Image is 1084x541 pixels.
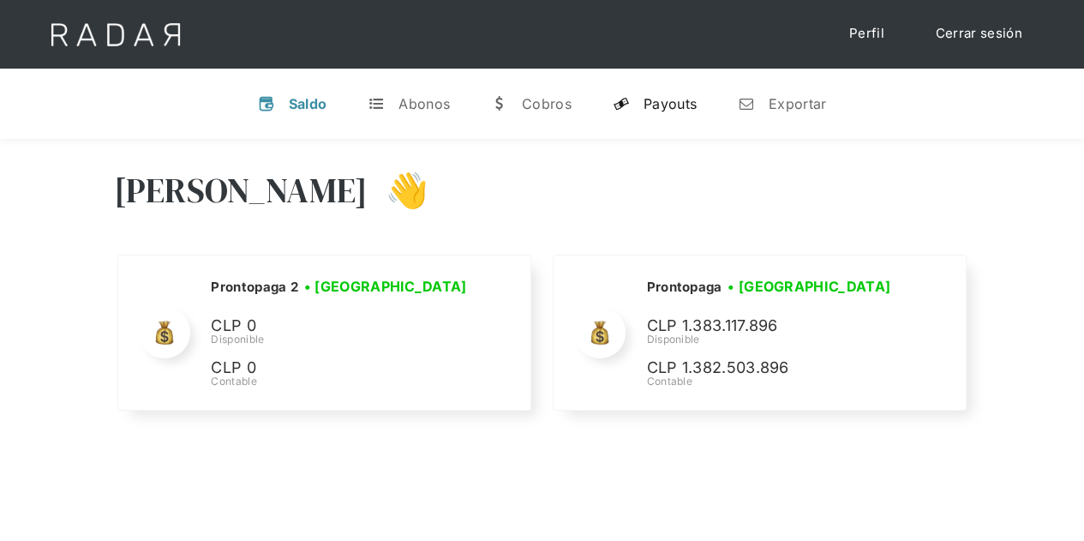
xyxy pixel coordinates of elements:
div: Abonos [398,95,450,112]
div: Payouts [644,95,697,112]
div: n [738,95,755,112]
div: Saldo [289,95,327,112]
h3: 👋 [368,169,428,212]
p: CLP 1.383.117.896 [646,314,903,339]
a: Perfil [832,17,901,51]
div: Disponible [646,332,903,347]
div: v [258,95,275,112]
div: Contable [646,374,903,389]
div: t [368,95,385,112]
h2: Prontopaga 2 [211,279,298,296]
h2: Prontopaga [646,279,722,296]
div: y [613,95,630,112]
a: Cerrar sesión [919,17,1039,51]
p: CLP 0 [211,356,468,381]
div: w [491,95,508,112]
div: Exportar [769,95,826,112]
div: Contable [211,374,472,389]
p: CLP 0 [211,314,468,339]
p: CLP 1.382.503.896 [646,356,903,381]
h3: [PERSON_NAME] [114,169,368,212]
div: Cobros [522,95,572,112]
h3: • [GEOGRAPHIC_DATA] [304,276,467,297]
h3: • [GEOGRAPHIC_DATA] [728,276,890,297]
div: Disponible [211,332,472,347]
